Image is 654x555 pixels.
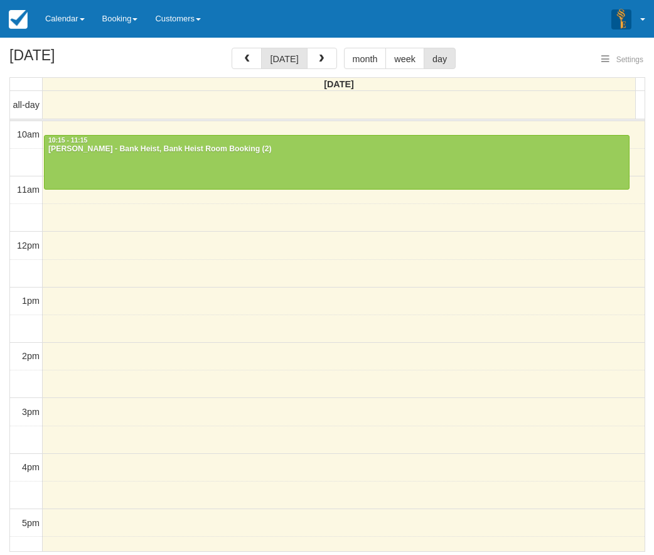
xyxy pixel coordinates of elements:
span: Settings [616,55,643,64]
span: 2pm [22,351,40,361]
button: month [344,48,387,69]
span: all-day [13,100,40,110]
span: 11am [17,185,40,195]
button: week [385,48,424,69]
a: 10:15 - 11:15[PERSON_NAME] - Bank Heist, Bank Heist Room Booking (2) [44,135,630,190]
img: A3 [611,9,631,29]
div: [PERSON_NAME] - Bank Heist, Bank Heist Room Booking (2) [48,144,626,154]
span: 10am [17,129,40,139]
button: day [424,48,456,69]
span: 3pm [22,407,40,417]
h2: [DATE] [9,48,168,71]
span: 5pm [22,518,40,528]
span: 12pm [17,240,40,251]
img: checkfront-main-nav-mini-logo.png [9,10,28,29]
span: 1pm [22,296,40,306]
button: Settings [594,51,651,69]
span: [DATE] [324,79,354,89]
span: 10:15 - 11:15 [48,137,87,144]
span: 4pm [22,462,40,472]
button: [DATE] [261,48,307,69]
